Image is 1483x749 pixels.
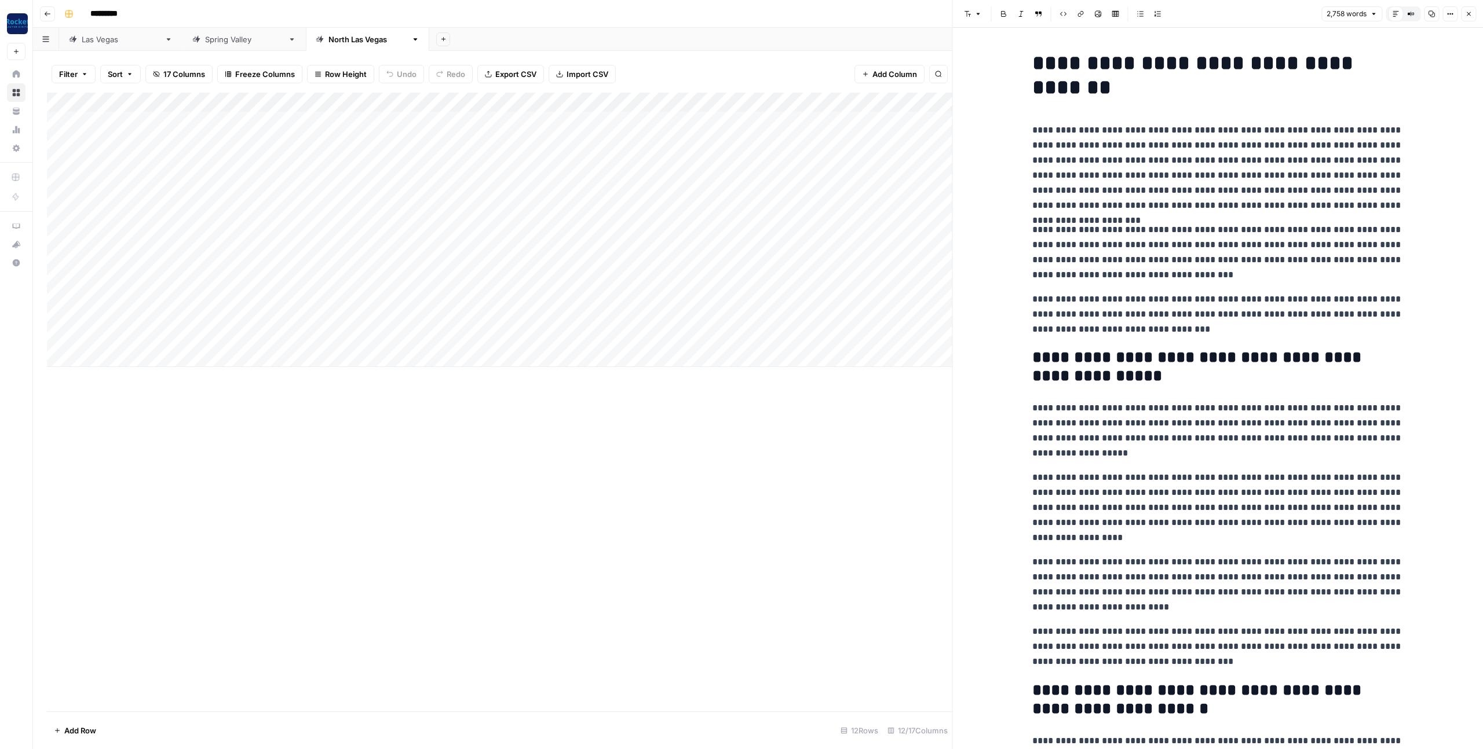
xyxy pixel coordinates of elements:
[217,65,302,83] button: Freeze Columns
[477,65,544,83] button: Export CSV
[7,235,25,254] button: What's new?
[7,65,25,83] a: Home
[59,68,78,80] span: Filter
[397,68,417,80] span: Undo
[182,28,306,51] a: [GEOGRAPHIC_DATA]
[872,68,917,80] span: Add Column
[100,65,141,83] button: Sort
[7,83,25,102] a: Browse
[8,236,25,253] div: What's new?
[64,725,96,736] span: Add Row
[82,34,160,45] div: [GEOGRAPHIC_DATA]
[235,68,295,80] span: Freeze Columns
[7,120,25,139] a: Usage
[52,65,96,83] button: Filter
[47,721,103,740] button: Add Row
[328,34,407,45] div: [GEOGRAPHIC_DATA]
[836,721,883,740] div: 12 Rows
[549,65,616,83] button: Import CSV
[325,68,367,80] span: Row Height
[59,28,182,51] a: [GEOGRAPHIC_DATA]
[883,721,952,740] div: 12/17 Columns
[1327,9,1367,19] span: 2,758 words
[495,68,536,80] span: Export CSV
[567,68,608,80] span: Import CSV
[108,68,123,80] span: Sort
[7,254,25,272] button: Help + Support
[306,28,429,51] a: [GEOGRAPHIC_DATA]
[7,13,28,34] img: Rocket Pilots Logo
[7,216,25,235] a: AirOps Academy
[379,65,424,83] button: Undo
[307,65,374,83] button: Row Height
[854,65,925,83] button: Add Column
[205,34,283,45] div: [GEOGRAPHIC_DATA]
[7,9,25,38] button: Workspace: Rocket Pilots
[145,65,213,83] button: 17 Columns
[429,65,473,83] button: Redo
[7,102,25,120] a: Your Data
[163,68,205,80] span: 17 Columns
[7,139,25,157] a: Settings
[447,68,465,80] span: Redo
[1321,6,1382,21] button: 2,758 words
